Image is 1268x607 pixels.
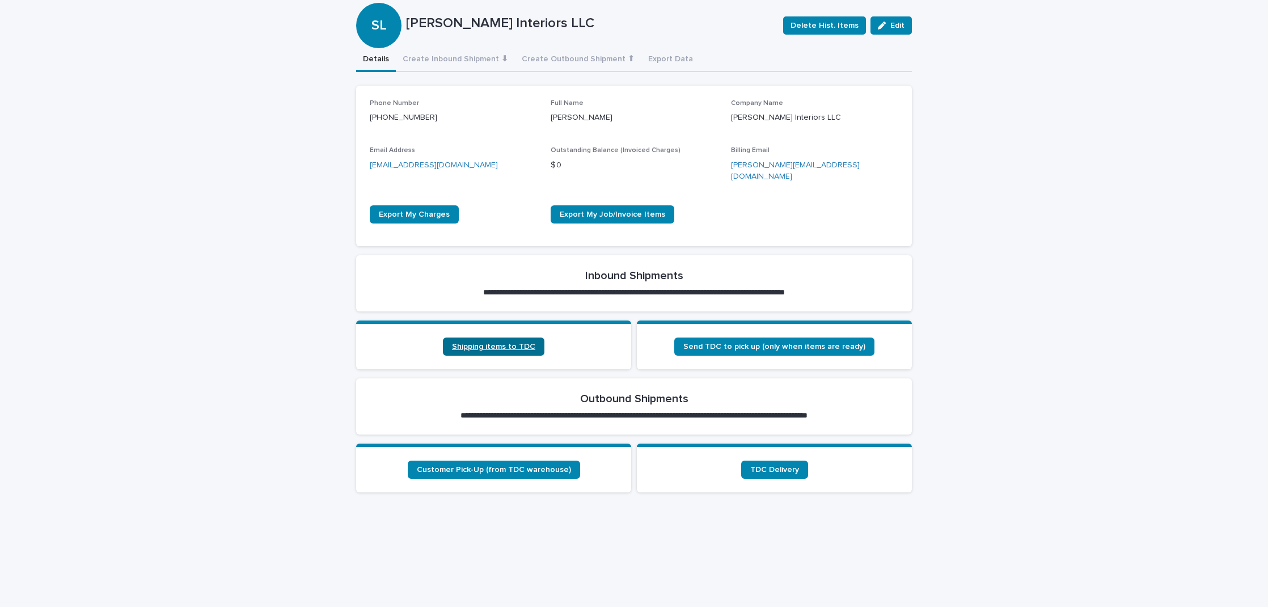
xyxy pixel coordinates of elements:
[870,16,912,35] button: Edit
[683,343,865,351] span: Send TDC to pick up (only when items are ready)
[560,210,665,218] span: Export My Job/Invoice Items
[417,466,571,474] span: Customer Pick-Up (from TDC warehouse)
[551,112,718,124] p: [PERSON_NAME]
[370,161,498,169] a: [EMAIL_ADDRESS][DOMAIN_NAME]
[731,161,860,181] a: [PERSON_NAME][EMAIL_ADDRESS][DOMAIN_NAME]
[515,48,641,72] button: Create Outbound Shipment ⬆
[890,22,904,29] span: Edit
[356,48,396,72] button: Details
[551,205,674,224] a: Export My Job/Invoice Items
[674,338,874,356] a: Send TDC to pick up (only when items are ready)
[370,205,459,224] a: Export My Charges
[551,147,681,154] span: Outstanding Balance (Invoiced Charges)
[551,159,718,171] p: $ 0
[452,343,535,351] span: Shipping items to TDC
[750,466,799,474] span: TDC Delivery
[731,112,898,124] p: [PERSON_NAME] Interiors LLC
[585,269,683,283] h2: Inbound Shipments
[370,100,419,107] span: Phone Number
[370,147,415,154] span: Email Address
[443,338,544,356] a: Shipping items to TDC
[580,392,688,406] h2: Outbound Shipments
[408,461,580,479] a: Customer Pick-Up (from TDC warehouse)
[370,113,437,121] a: [PHONE_NUMBER]
[379,210,450,218] span: Export My Charges
[791,20,859,31] span: Delete Hist. Items
[741,461,808,479] a: TDC Delivery
[641,48,700,72] button: Export Data
[731,100,783,107] span: Company Name
[551,100,584,107] span: Full Name
[783,16,866,35] button: Delete Hist. Items
[396,48,515,72] button: Create Inbound Shipment ⬇
[731,147,770,154] span: Billing Email
[406,15,774,32] p: [PERSON_NAME] Interiors LLC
